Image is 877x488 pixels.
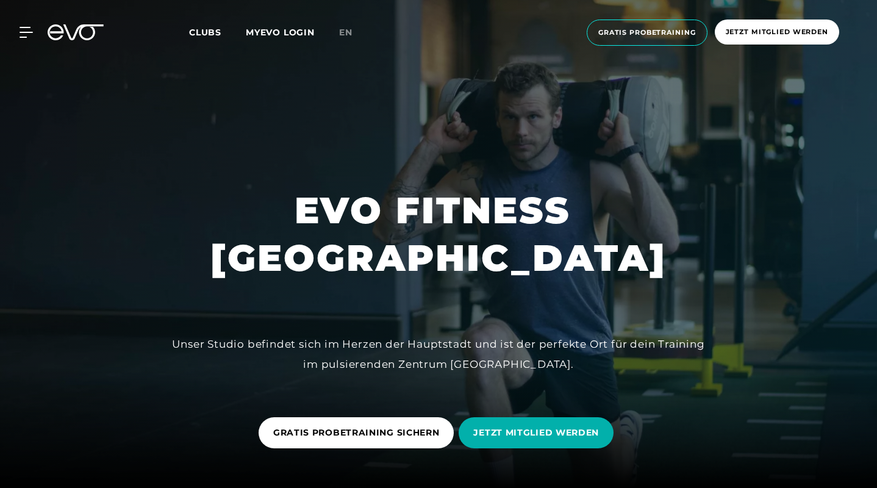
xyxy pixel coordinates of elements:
span: Gratis Probetraining [598,27,696,38]
span: Clubs [189,27,221,38]
a: JETZT MITGLIED WERDEN [459,408,618,457]
a: GRATIS PROBETRAINING SICHERN [259,408,459,457]
span: Jetzt Mitglied werden [726,27,828,37]
span: en [339,27,353,38]
span: JETZT MITGLIED WERDEN [473,426,599,439]
a: Gratis Probetraining [583,20,711,46]
a: Clubs [189,26,246,38]
div: Unser Studio befindet sich im Herzen der Hauptstadt und ist der perfekte Ort für dein Training im... [164,334,713,374]
a: en [339,26,367,40]
span: GRATIS PROBETRAINING SICHERN [273,426,440,439]
a: Jetzt Mitglied werden [711,20,843,46]
a: MYEVO LOGIN [246,27,315,38]
h1: EVO FITNESS [GEOGRAPHIC_DATA] [210,187,667,282]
